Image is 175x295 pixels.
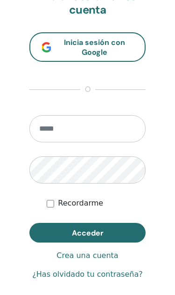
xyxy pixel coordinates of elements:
div: Mantenerme autenticado indefinidamente o hasta cerrar la sesión manualmente [47,198,146,209]
label: Recordarme [58,198,103,209]
span: Acceder [72,228,104,238]
a: Crea una cuenta [56,250,118,261]
a: Inicia sesión con Google [29,32,146,62]
span: Inicia sesión con Google [56,37,133,57]
a: ¿Has olvidado tu contraseña? [32,269,142,280]
button: Acceder [29,223,146,243]
span: o [80,84,95,96]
